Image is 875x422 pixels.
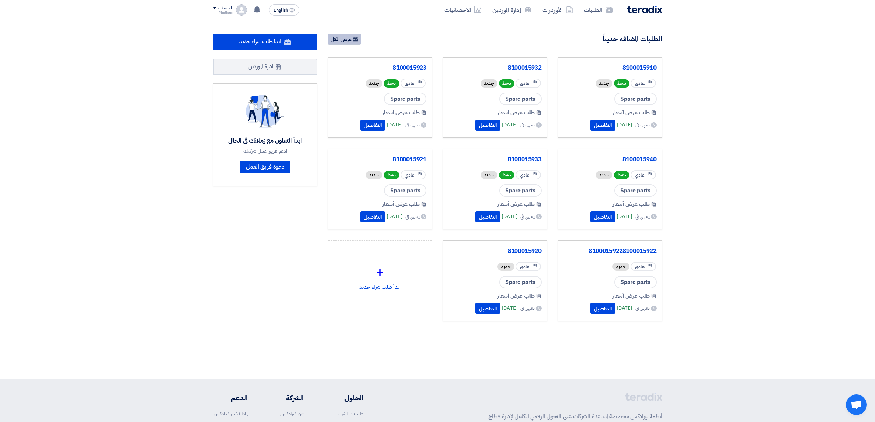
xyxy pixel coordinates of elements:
a: إدارة الموردين [487,2,537,18]
span: ينتهي في [635,121,649,128]
a: 8100015921 [333,156,426,163]
span: Spare parts [499,93,542,105]
button: English [269,4,299,16]
span: ينتهي في [635,213,649,220]
span: Spare parts [614,184,657,197]
div: ابدأ طلب شراء جديد [333,246,426,307]
span: عادي [520,80,529,87]
a: دعوة فريق العمل [240,161,291,173]
span: ينتهي في [520,121,534,128]
li: الشركة [268,393,304,403]
span: ينتهي في [520,213,534,220]
span: طلب عرض أسعار [382,109,420,117]
a: الاحصائيات [439,2,487,18]
div: جديد [481,79,497,88]
img: Teradix logo [627,6,662,13]
span: طلب عرض أسعار [612,200,650,208]
li: الحلول [325,393,363,403]
span: ينتهي في [405,213,420,220]
button: التفاصيل [590,303,615,314]
span: [DATE] [617,304,632,312]
span: عادي [405,172,414,178]
span: Spare parts [614,276,657,288]
span: [DATE] [387,213,402,220]
span: [DATE] [502,304,517,312]
span: عادي [405,80,414,87]
a: طلبات الشراء [338,410,363,418]
a: الطلبات [578,2,618,18]
div: ادعو فريق عمل شركتك [228,148,301,154]
span: نشط [499,171,514,179]
span: طلب عرض أسعار [497,200,535,208]
span: [DATE] [387,121,402,129]
span: نشط [384,171,399,179]
span: [DATE] [617,213,632,220]
span: Spare parts [384,184,426,197]
div: جديد [596,171,612,179]
a: 8100015933 [449,156,542,163]
span: طلب عرض أسعار [612,292,650,300]
span: [DATE] [617,121,632,129]
a: ادارة الموردين [213,59,318,75]
span: ابدأ طلب شراء جديد [239,38,281,46]
span: طلب عرض أسعار [497,292,535,300]
span: عادي [520,172,529,178]
div: جديد [497,263,514,271]
div: جديد [612,263,629,271]
a: 8100015923 [333,64,426,71]
img: invite_your_team.svg [246,95,284,128]
span: Spare parts [614,93,657,105]
span: عادي [635,264,645,270]
img: profile_test.png [236,4,247,16]
span: English [274,8,288,13]
span: ينتهي في [635,305,649,312]
a: الأوردرات [537,2,578,18]
span: طلب عرض أسعار [382,200,420,208]
a: لماذا تختار تيرادكس [214,410,248,418]
div: Open chat [846,394,867,415]
span: نشط [614,171,629,179]
div: جديد [366,171,382,179]
span: ينتهي في [405,121,420,128]
a: 8100015932 [449,64,542,71]
span: عادي [635,80,645,87]
div: جديد [596,79,612,88]
a: 81000159228100015922 [564,248,657,255]
span: [DATE] [502,121,517,129]
button: التفاصيل [475,211,500,222]
a: عرض الكل [328,34,361,45]
span: Spare parts [499,276,542,288]
div: جديد [366,79,382,88]
span: ينتهي في [520,305,534,312]
div: الحساب [218,5,233,11]
span: طلب عرض أسعار [612,109,650,117]
span: نشط [614,79,629,88]
a: عن تيرادكس [280,410,304,418]
span: عادي [520,264,529,270]
a: 8100015920 [449,248,542,255]
span: طلب عرض أسعار [497,109,535,117]
a: 8100015910 [564,64,657,71]
div: + [333,262,426,283]
li: الدعم [213,393,248,403]
div: ابدأ التعاون مع زملائك في الحال [228,137,301,145]
span: نشط [499,79,514,88]
button: التفاصيل [590,120,615,131]
a: 8100015940 [564,156,657,163]
span: عادي [635,172,645,178]
div: Mirghani [213,11,233,14]
button: التفاصيل [475,303,500,314]
span: [DATE] [502,213,517,220]
span: نشط [384,79,399,88]
button: التفاصيل [590,211,615,222]
div: جديد [481,171,497,179]
button: التفاصيل [475,120,500,131]
h4: الطلبات المضافة حديثاً [603,34,662,43]
span: Spare parts [499,184,542,197]
button: التفاصيل [360,211,385,222]
button: التفاصيل [360,120,385,131]
span: Spare parts [384,93,426,105]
